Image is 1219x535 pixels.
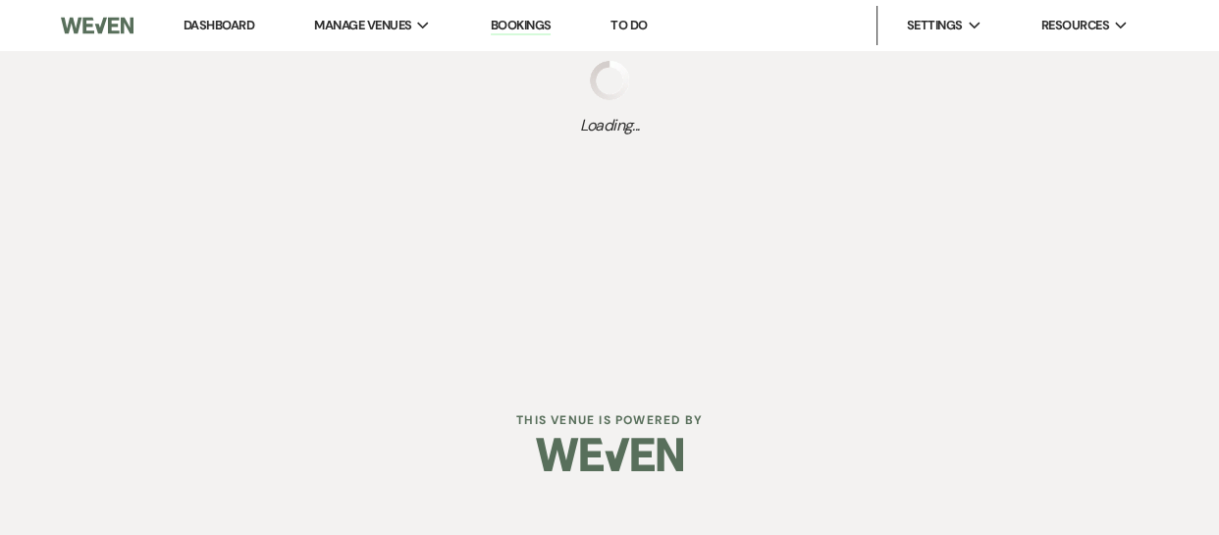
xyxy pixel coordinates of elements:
[314,16,411,35] span: Manage Venues
[580,114,640,137] span: Loading...
[907,16,963,35] span: Settings
[184,17,254,33] a: Dashboard
[536,420,683,489] img: Weven Logo
[1041,16,1109,35] span: Resources
[491,17,552,35] a: Bookings
[590,61,629,100] img: loading spinner
[610,17,647,33] a: To Do
[61,5,133,46] img: Weven Logo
